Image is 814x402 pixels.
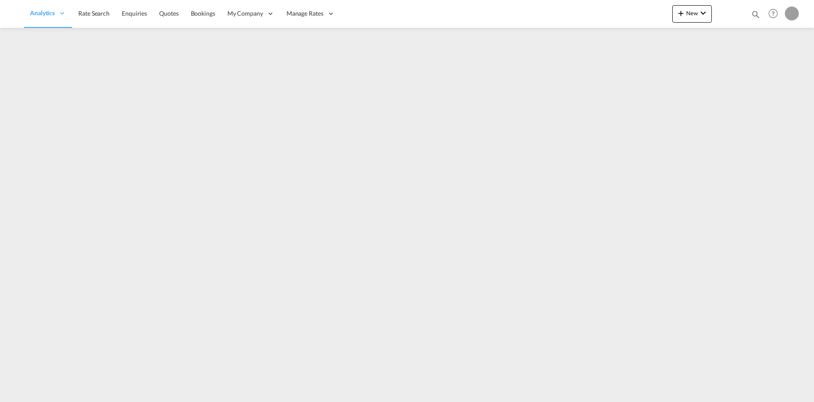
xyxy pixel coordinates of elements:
[122,10,147,17] span: Enquiries
[766,6,781,21] span: Help
[766,6,785,22] div: Help
[676,8,686,18] md-icon: icon-plus 400-fg
[676,10,708,17] span: New
[159,10,178,17] span: Quotes
[227,9,263,18] span: My Company
[698,8,708,18] md-icon: icon-chevron-down
[672,5,712,23] button: icon-plus 400-fgNewicon-chevron-down
[191,10,215,17] span: Bookings
[751,10,761,23] div: icon-magnify
[287,9,324,18] span: Manage Rates
[30,9,55,17] span: Analytics
[78,10,110,17] span: Rate Search
[751,10,761,19] md-icon: icon-magnify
